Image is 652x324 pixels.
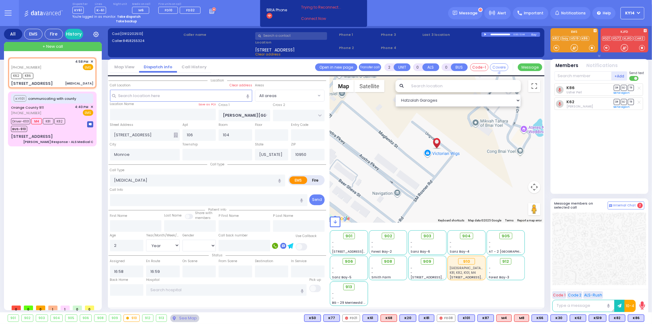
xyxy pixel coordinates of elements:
div: BLS [551,315,567,322]
button: BUS [451,63,468,71]
div: 904 [51,315,63,322]
a: Dispatch info [139,64,177,70]
span: - [371,240,373,245]
label: Gender [182,233,194,238]
label: Cad: [112,31,182,36]
div: ALS [496,315,512,322]
span: Phone 3 [381,32,421,37]
button: KY14 [621,7,644,19]
span: K62 [11,73,22,79]
span: KY61 [72,7,84,14]
label: EMS [289,176,307,184]
label: Apt [182,122,188,127]
button: 10-4 [624,300,636,312]
label: Call Location [110,83,131,88]
div: BLS [477,315,494,322]
a: Connect Now [301,16,349,21]
span: 912 [503,258,509,265]
button: +Add [612,71,628,81]
span: Alert [497,10,506,16]
button: Show satellite imagery [354,80,385,92]
span: - [332,240,334,245]
label: Use Callback [296,234,317,239]
label: Medic on call [132,2,151,6]
span: - [332,291,334,296]
span: 901 [345,233,352,239]
input: Search member [554,71,612,81]
label: Room [219,122,228,127]
button: Show street map [333,80,354,92]
span: AT - 2 [GEOGRAPHIC_DATA] [489,249,534,254]
label: Last 3 location [423,32,481,37]
a: Call History [177,64,211,70]
a: K82 [552,36,561,41]
input: Search location [407,80,521,92]
div: 909 [109,315,121,322]
button: ALS [422,63,439,71]
div: 913 [156,315,167,322]
span: - [332,266,334,270]
span: - [371,245,373,249]
span: BG - 29 Merriewold S. [332,300,367,305]
label: Clear address [230,83,252,88]
label: Entry Code [291,122,308,127]
span: Call type [207,162,227,167]
button: Internal Chat 2 [608,202,644,209]
label: EMS [551,30,598,35]
div: Year/Month/Week/Day [146,233,180,238]
button: Toggle fullscreen view [528,80,540,92]
span: All areas [255,90,325,101]
span: K-61 [95,7,106,14]
label: Assigned [110,259,125,264]
label: Save as POI [198,102,216,107]
span: 902 [384,233,392,239]
label: Areas [255,83,264,88]
span: 904 [462,233,471,239]
span: K81, K82, K101, M4 [450,270,476,275]
button: Drag Pegman onto the map to open Street View [528,203,540,215]
label: Back Home [110,277,128,282]
button: Code 2 [567,291,582,299]
span: - [371,270,373,275]
label: Cross 2 [273,103,285,107]
label: First Name [110,213,127,218]
label: Dispatcher [72,2,88,6]
label: Floor [255,122,262,127]
span: K86 [23,73,33,79]
button: Map camera controls [528,181,540,193]
img: message.svg [453,11,457,15]
a: CAR2 [634,36,645,41]
span: FD10 [165,8,172,13]
a: FD21 [602,36,612,41]
div: K87 [477,315,494,322]
span: Forest Bay-3 [489,275,510,280]
span: M6 [138,8,144,13]
span: [STREET_ADDRESS] [255,47,295,52]
div: K68 [381,315,397,322]
a: Send again [614,91,630,95]
button: Covered [490,63,508,71]
span: 1 [61,306,70,310]
span: - [489,245,491,249]
span: SO [621,99,627,105]
a: K62 [566,100,574,104]
strong: Take backup [116,19,137,24]
div: BLS [609,315,625,322]
label: Hospital [146,277,160,282]
input: Search a contact [255,32,327,40]
span: 909 [423,258,432,265]
span: 2 [637,203,643,208]
span: 4:40 PM [75,105,89,109]
span: - [411,245,412,249]
span: K82 [54,118,65,124]
div: BLS [532,315,548,322]
span: - [371,266,373,270]
div: 905 [65,315,77,322]
span: Sanz Bay-6 [411,249,430,254]
a: K86 [566,85,575,90]
span: TR [628,85,634,91]
span: - [332,270,334,275]
span: 906 [345,258,353,265]
div: 908 [94,315,106,322]
a: History [65,29,83,40]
